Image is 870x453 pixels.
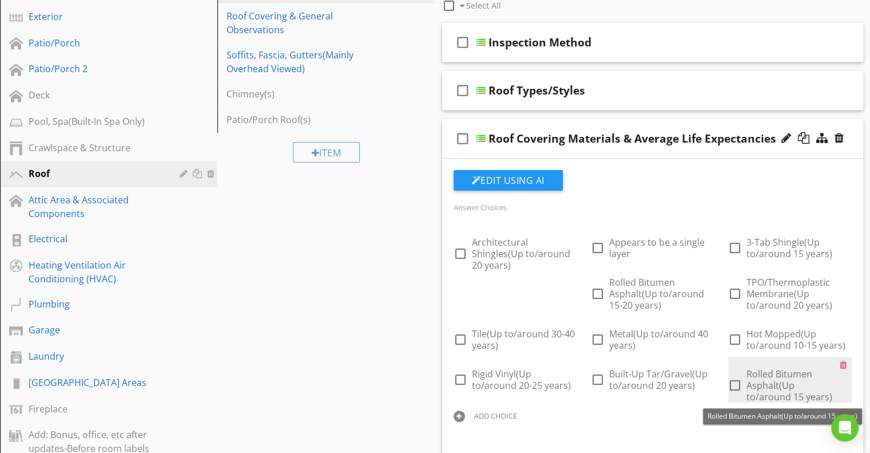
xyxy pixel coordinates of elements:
[831,414,859,442] div: Open Intercom Messenger
[29,323,163,337] div: Garage
[29,402,163,416] div: Fireplace
[29,88,163,102] div: Deck
[488,132,776,145] div: Roof Covering Materials & Average Life Expectancies
[708,411,857,421] span: Rolled Bitumen Asphalt(Up to/around 15 years)
[454,170,563,191] button: Edit Using AI
[609,328,708,352] span: Metal(Up to/around 40 years)
[472,368,571,392] span: Rigid Vinyl(Up to/around 20-25 years)
[227,48,386,76] div: Soffits, Fascia, Gutters(Mainly Overhead Viewed)
[746,328,845,352] span: Hot Mopped(Up to/around 10-15 years)
[454,29,472,56] i: check_box_outline_blank
[29,349,163,363] div: Laundry
[293,142,360,163] div: Item
[609,236,705,260] span: Appears to be a single layer
[29,115,163,128] div: Pool, Spa(Built-In Spa Only)
[609,368,708,392] span: Built-Up Tar/Gravel(Up to/around 20 years)
[29,141,163,155] div: Crawlspace & Structure
[472,328,575,352] span: Tile(Up to/around 30-40 years)
[746,368,832,403] span: Rolled Bitumen Asphalt(Up to/around 15 years)
[488,36,591,49] div: Inspection Method
[227,9,386,37] div: Roof Covering & General Observations
[454,202,507,212] label: Answer Choices
[29,193,163,220] div: Attic Area & Associated Components
[454,125,472,152] i: check_box_outline_blank
[609,276,704,312] span: Rolled Bitumen Asphalt(Up to/around 15-20 years)
[29,376,163,389] div: [GEOGRAPHIC_DATA] Areas
[227,113,386,127] div: Patio/Porch Roof(s)
[746,276,832,312] span: TPO/Thermoplastic Membrane(Up to/around 20 years)
[454,77,472,104] i: check_box_outline_blank
[29,167,163,180] div: Roof
[474,411,517,420] div: ADD CHOICE
[29,232,163,246] div: Electrical
[227,87,386,101] div: Chimney(s)
[29,10,163,23] div: Exterior
[746,236,832,260] span: 3-Tab Shingle(Up to/around 15 years)
[472,236,570,271] span: Architectural Shingles(Up to/around 20 years)
[29,36,163,50] div: Patio/Porch
[488,84,585,97] div: Roof Types/Styles
[29,62,163,76] div: Patio/Porch 2
[29,258,163,286] div: Heating Ventilation Air Conditioning (HVAC)
[29,297,163,311] div: Plumbing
